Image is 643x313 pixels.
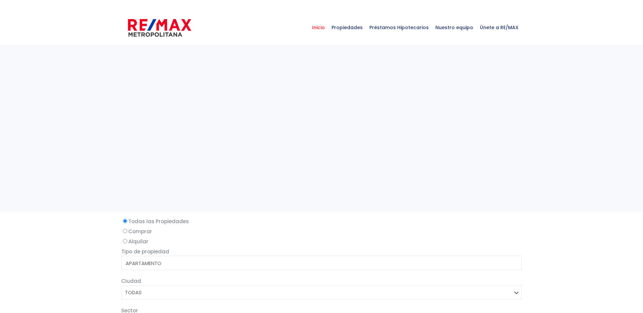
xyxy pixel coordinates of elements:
option: APARTAMENTO [125,259,513,267]
a: Propiedades [328,11,366,44]
a: Inicio [309,11,328,44]
span: Únete a RE/MAX [477,17,522,38]
span: Tipo de propiedad [121,248,169,255]
a: Préstamos Hipotecarios [366,11,432,44]
option: CASA [125,267,513,275]
input: Todas las Propiedades [123,219,127,223]
a: Únete a RE/MAX [477,11,522,44]
span: Inicio [309,17,328,38]
input: Alquilar [123,239,127,243]
input: Comprar [123,229,127,233]
span: Préstamos Hipotecarios [366,17,432,38]
a: Nuestro equipo [432,11,477,44]
span: Propiedades [328,17,366,38]
img: remax-metropolitana-logo [128,18,191,38]
label: Todas las Propiedades [121,217,522,226]
a: RE/MAX Metropolitana [128,11,191,44]
label: Comprar [121,227,522,236]
label: Alquilar [121,237,522,246]
span: Nuestro equipo [432,17,477,38]
span: Ciudad [121,277,141,285]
